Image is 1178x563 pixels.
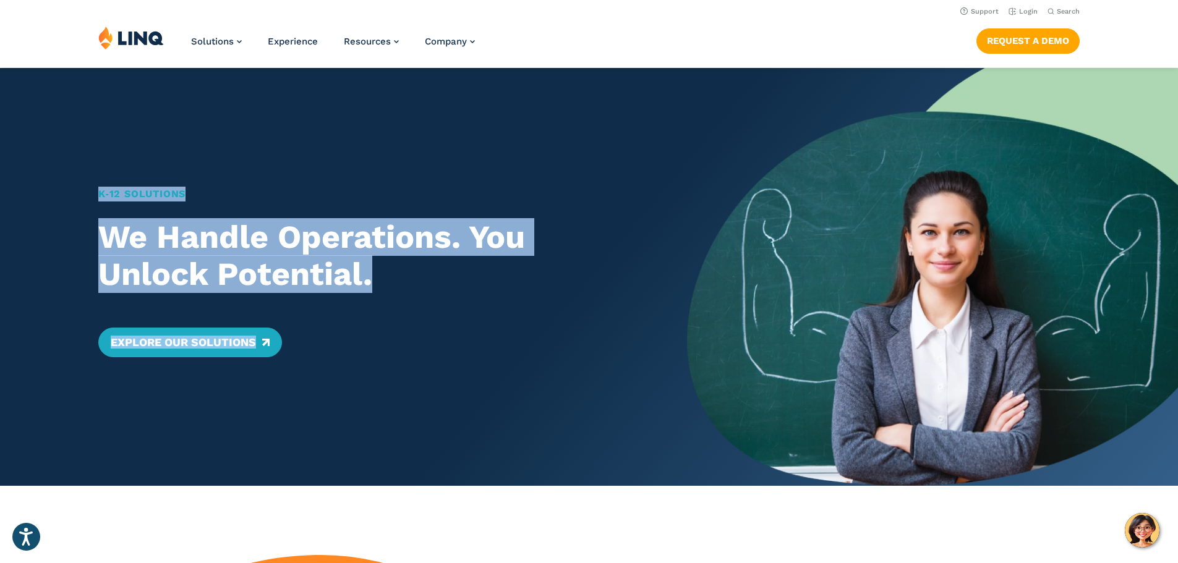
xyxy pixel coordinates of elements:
button: Hello, have a question? Let’s chat. [1125,513,1159,548]
a: Explore Our Solutions [98,328,282,357]
a: Company [425,36,475,47]
a: Request a Demo [976,28,1080,53]
nav: Button Navigation [976,26,1080,53]
span: Resources [344,36,391,47]
h1: K‑12 Solutions [98,187,639,201]
h2: We Handle Operations. You Unlock Potential. [98,219,639,293]
img: LINQ | K‑12 Software [98,26,164,49]
span: Company [425,36,467,47]
a: Login [1009,7,1038,15]
a: Support [960,7,999,15]
button: Open Search Bar [1048,7,1080,16]
img: Home Banner [687,68,1178,486]
nav: Primary Navigation [191,26,475,67]
span: Solutions [191,36,234,47]
span: Search [1057,7,1080,15]
a: Solutions [191,36,242,47]
a: Resources [344,36,399,47]
a: Experience [268,36,318,47]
